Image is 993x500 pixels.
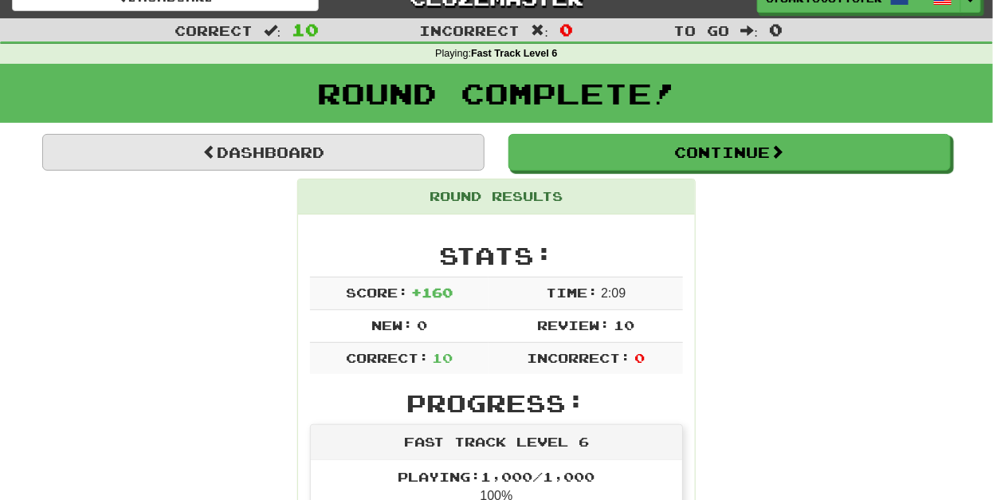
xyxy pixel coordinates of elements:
[471,48,558,59] strong: Fast Track Level 6
[432,350,453,365] span: 10
[264,24,281,37] span: :
[310,242,683,269] h2: Stats:
[6,77,987,109] h1: Round Complete!
[398,469,595,484] span: Playing: 1,000 / 1,000
[42,134,485,171] a: Dashboard
[292,20,319,39] span: 10
[417,317,427,333] span: 0
[559,20,573,39] span: 0
[508,134,951,171] button: Continue
[634,350,645,365] span: 0
[346,285,408,300] span: Score:
[741,24,759,37] span: :
[546,285,598,300] span: Time:
[371,317,413,333] span: New:
[411,285,453,300] span: + 160
[601,286,626,300] span: 2 : 0 9
[311,425,682,460] div: Fast Track Level 6
[310,390,683,416] h2: Progress:
[298,179,695,215] div: Round Results
[346,350,429,365] span: Correct:
[175,22,253,38] span: Correct
[420,22,520,38] span: Incorrect
[769,20,783,39] span: 0
[674,22,730,38] span: To go
[537,317,610,333] span: Review:
[527,350,630,365] span: Incorrect:
[614,317,634,333] span: 10
[532,24,549,37] span: :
